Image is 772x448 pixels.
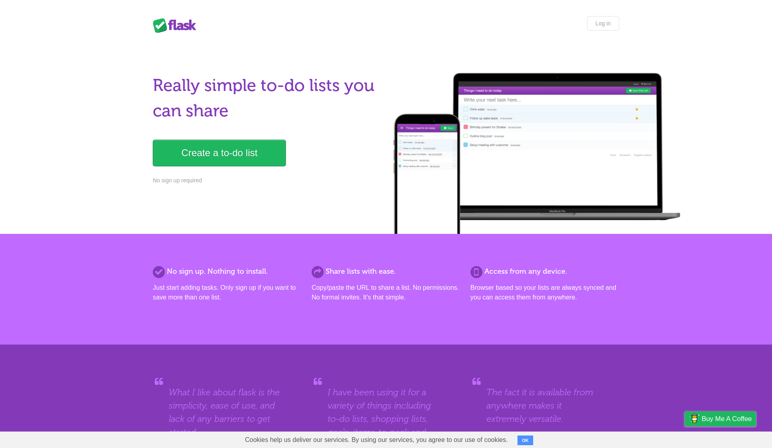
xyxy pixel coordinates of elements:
a: Log in [587,16,619,31]
p: No sign up required [153,176,381,185]
img: Buy me a coffee [689,412,700,425]
p: Copy/paste the URL to share a list. No permissions. No formal invites. It's that simple. [312,283,460,302]
h2: No sign up. Nothing to install. [153,266,302,277]
h2: Share lists with ease. [312,266,460,277]
blockquote: The fact it is available from anywhere makes it extremely versatile. [487,386,603,425]
a: Create a to-do list [153,140,286,166]
h1: Really simple to-do lists you can share [153,73,381,124]
h2: Access from any device. [470,266,619,277]
p: Just start adding tasks. Only sign up if you want to save more than one list. [153,283,302,302]
div: Flask Lists [153,18,201,33]
button: OK [517,436,533,445]
a: Buy me a coffee [685,411,756,426]
span: Cookies help us deliver our services. By using our services, you agree to our use of cookies. [237,432,516,448]
p: Browser based so your lists are always synced and you can access them from anywhere. [470,283,619,302]
blockquote: What I like about flask is the simplicity, ease of use, and lack of any barriers to get started. [169,386,285,439]
span: Buy me a coffee [702,412,752,426]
